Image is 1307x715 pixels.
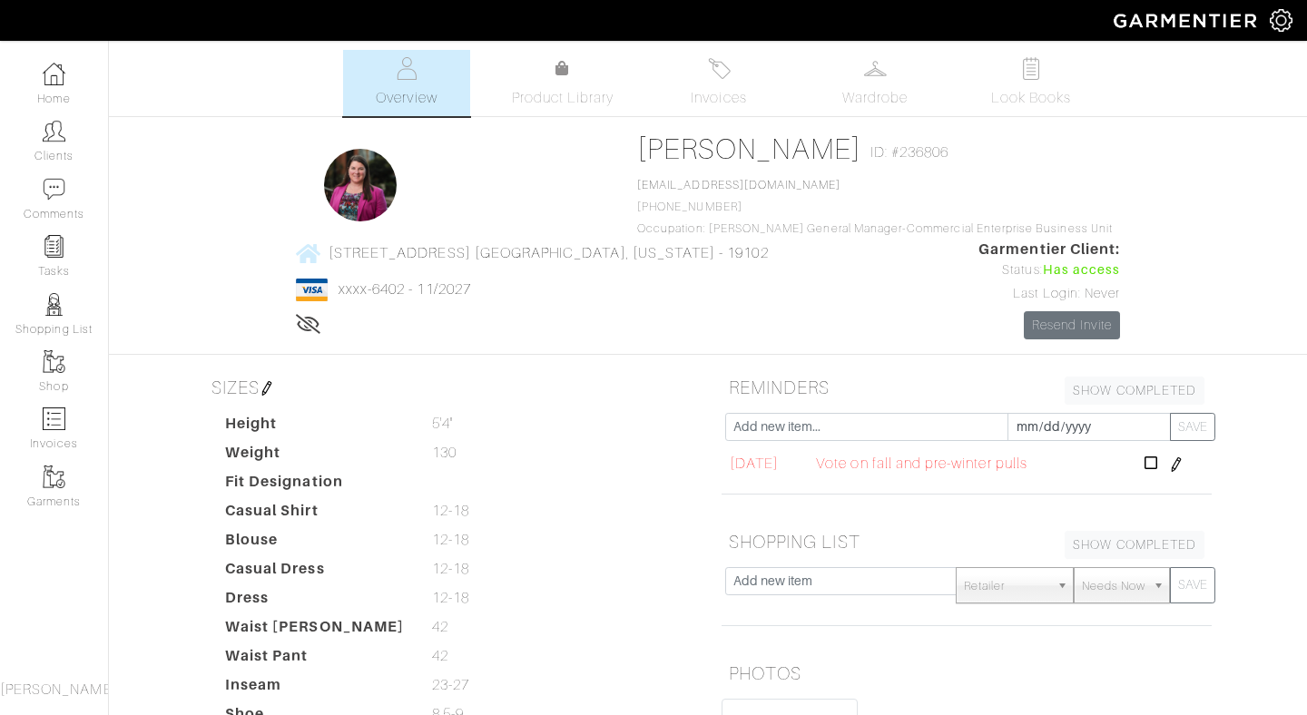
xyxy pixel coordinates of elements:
[1065,377,1204,405] a: SHOW COMPLETED
[43,293,65,316] img: stylists-icon-eb353228a002819b7ec25b43dbf5f0378dd9e0616d9560372ff212230b889e62.png
[499,58,626,109] a: Product Library
[811,50,938,116] a: Wardrobe
[211,471,418,500] dt: Fit Designation
[1170,413,1215,441] button: SAVE
[432,442,457,464] span: 130
[43,350,65,373] img: garments-icon-b7da505a4dc4fd61783c78ac3ca0ef83fa9d6f193b1c9dc38574b1d14d53ca28.png
[968,50,1095,116] a: Look Books
[432,413,453,435] span: 5'4"
[204,369,694,406] h5: SIZES
[1270,9,1292,32] img: gear-icon-white-bd11855cb880d31180b6d7d6211b90ccbf57a29d726f0c71d8c61bd08dd39cc2.png
[725,413,1008,441] input: Add new item...
[211,616,418,645] dt: Waist [PERSON_NAME]
[991,87,1072,109] span: Look Books
[1170,567,1215,603] button: SAVE
[730,453,779,475] span: [DATE]
[43,178,65,201] img: comment-icon-a0a6a9ef722e966f86d9cbdc48e553b5cf19dbc54f86b18d962a5391bc8f6eb6.png
[432,645,448,667] span: 42
[432,587,469,609] span: 12-18
[1024,311,1121,339] a: Resend Invite
[864,57,887,80] img: wardrobe-487a4870c1b7c33e795ec22d11cfc2ed9d08956e64fb3008fe2437562e282088.svg
[260,381,274,396] img: pen-cf24a1663064a2ec1b9c1bd2387e9de7a2fa800b781884d57f21acf72779bad2.png
[329,245,769,261] span: [STREET_ADDRESS] [GEOGRAPHIC_DATA], [US_STATE] - 19102
[722,524,1212,560] h5: SHOPPING LIST
[211,442,418,471] dt: Weight
[870,142,949,163] span: ID: #236806
[43,407,65,430] img: orders-icon-0abe47150d42831381b5fb84f609e132dff9fe21cb692f30cb5eec754e2cba89.png
[432,616,448,638] span: 42
[43,465,65,488] img: garments-icon-b7da505a4dc4fd61783c78ac3ca0ef83fa9d6f193b1c9dc38574b1d14d53ca28.png
[964,568,1049,604] span: Retailer
[1043,260,1121,280] span: Has access
[211,558,418,587] dt: Casual Dress
[1082,568,1145,604] span: Needs Now
[1105,5,1270,36] img: garmentier-logo-header-white-b43fb05a5012e4ada735d5af1a66efaba907eab6374d6393d1fbf88cb4ef424d.png
[376,87,437,109] span: Overview
[1020,57,1043,80] img: todo-9ac3debb85659649dc8f770b8b6100bb5dab4b48dedcbae339e5042a72dfd3cc.svg
[43,235,65,258] img: reminder-icon-8004d30b9f0a5d33ae49ab947aed9ed385cf756f9e5892f1edd6e32f2345188e.png
[432,674,469,696] span: 23-27
[1065,531,1204,559] a: SHOW COMPLETED
[1169,457,1184,472] img: pen-cf24a1663064a2ec1b9c1bd2387e9de7a2fa800b781884d57f21acf72779bad2.png
[637,179,1113,235] span: [PHONE_NUMBER] Occupation: [PERSON_NAME] General Manager-Commercial Enterprise Business Unit
[211,674,418,703] dt: Inseam
[978,239,1120,260] span: Garmentier Client:
[43,120,65,142] img: clients-icon-6bae9207a08558b7cb47a8932f037763ab4055f8c8b6bfacd5dc20c3e0201464.png
[722,655,1212,691] h5: PHOTOS
[211,500,418,529] dt: Casual Shirt
[343,50,470,116] a: Overview
[978,284,1120,304] div: Last Login: Never
[432,558,469,580] span: 12-18
[211,413,418,442] dt: Height
[211,645,418,674] dt: Waist Pant
[842,87,908,109] span: Wardrobe
[296,241,769,264] a: [STREET_ADDRESS] [GEOGRAPHIC_DATA], [US_STATE] - 19102
[211,587,418,616] dt: Dress
[722,369,1212,406] h5: REMINDERS
[708,57,731,80] img: orders-27d20c2124de7fd6de4e0e44c1d41de31381a507db9b33961299e4e07d508b8c.svg
[396,57,418,80] img: basicinfo-40fd8af6dae0f16599ec9e87c0ef1c0a1fdea2edbe929e3d69a839185d80c458.svg
[432,529,469,551] span: 12-18
[655,50,782,116] a: Invoices
[816,453,1027,475] span: Vote on fall and pre-winter pulls
[211,529,418,558] dt: Blouse
[637,179,840,191] a: [EMAIL_ADDRESS][DOMAIN_NAME]
[339,281,471,298] a: xxxx-6402 - 11/2027
[978,260,1120,280] div: Status:
[43,63,65,85] img: dashboard-icon-dbcd8f5a0b271acd01030246c82b418ddd0df26cd7fceb0bd07c9910d44c42f6.png
[432,500,469,522] span: 12-18
[691,87,746,109] span: Invoices
[725,567,957,595] input: Add new item
[512,87,614,109] span: Product Library
[637,132,861,165] a: [PERSON_NAME]
[296,279,328,301] img: visa-934b35602734be37eb7d5d7e5dbcd2044c359bf20a24dc3361ca3fa54326a8a7.png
